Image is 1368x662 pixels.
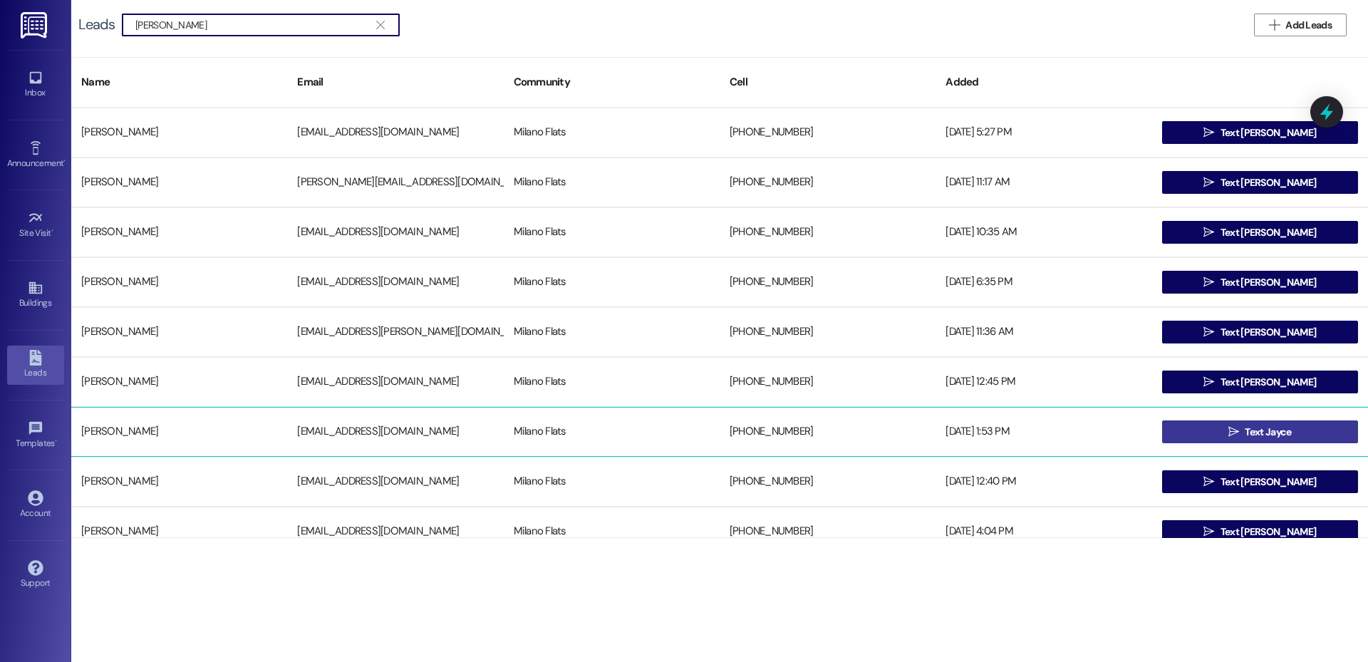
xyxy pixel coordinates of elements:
div: [PERSON_NAME] [71,168,287,197]
div: [DATE] 12:45 PM [936,368,1151,396]
div: Milano Flats [504,418,720,446]
div: [PERSON_NAME] [71,467,287,496]
div: [PHONE_NUMBER] [720,418,936,446]
i:  [1203,276,1214,288]
div: [EMAIL_ADDRESS][PERSON_NAME][DOMAIN_NAME] [287,318,503,346]
div: [EMAIL_ADDRESS][DOMAIN_NAME] [287,268,503,296]
span: Text [PERSON_NAME] [1221,325,1316,340]
div: [EMAIL_ADDRESS][DOMAIN_NAME] [287,368,503,396]
div: Milano Flats [504,168,720,197]
i:  [1269,19,1280,31]
div: Leads [78,17,115,32]
span: Text Jayce [1245,425,1291,440]
i:  [1203,476,1214,487]
div: [PERSON_NAME] [71,517,287,546]
button: Text [PERSON_NAME] [1162,171,1358,194]
button: Text [PERSON_NAME] [1162,221,1358,244]
div: [PHONE_NUMBER] [720,218,936,247]
div: [PERSON_NAME] [71,218,287,247]
span: Text [PERSON_NAME] [1221,125,1316,140]
a: Leads [7,346,64,384]
button: Text [PERSON_NAME] [1162,520,1358,543]
button: Text Jayce [1162,420,1358,443]
div: Milano Flats [504,368,720,396]
div: [DATE] 1:53 PM [936,418,1151,446]
i:  [1203,326,1214,338]
div: [PERSON_NAME] [71,318,287,346]
input: Search name/email/community (quotes for exact match e.g. "John Smith") [135,15,369,35]
div: Milano Flats [504,268,720,296]
a: Buildings [7,276,64,314]
div: [EMAIL_ADDRESS][DOMAIN_NAME] [287,418,503,446]
div: [PHONE_NUMBER] [720,517,936,546]
div: [DATE] 11:36 AM [936,318,1151,346]
div: Milano Flats [504,118,720,147]
div: [DATE] 11:17 AM [936,168,1151,197]
div: [PERSON_NAME] [71,418,287,446]
div: [PHONE_NUMBER] [720,318,936,346]
i:  [1203,376,1214,388]
span: Text [PERSON_NAME] [1221,475,1316,490]
div: [PERSON_NAME] [71,368,287,396]
span: Text [PERSON_NAME] [1221,524,1316,539]
img: ResiDesk Logo [21,12,50,38]
i:  [1203,177,1214,188]
a: Templates • [7,416,64,455]
div: Email [287,65,503,100]
div: [PHONE_NUMBER] [720,268,936,296]
span: Add Leads [1285,18,1332,33]
a: Support [7,556,64,594]
span: • [51,226,53,236]
a: Account [7,486,64,524]
button: Text [PERSON_NAME] [1162,470,1358,493]
div: [EMAIL_ADDRESS][DOMAIN_NAME] [287,467,503,496]
div: [PERSON_NAME] [71,118,287,147]
button: Text [PERSON_NAME] [1162,121,1358,144]
div: [DATE] 4:04 PM [936,517,1151,546]
div: Milano Flats [504,467,720,496]
div: [EMAIL_ADDRESS][DOMAIN_NAME] [287,517,503,546]
div: [PERSON_NAME] [71,268,287,296]
span: Text [PERSON_NAME] [1221,225,1316,240]
div: [DATE] 6:35 PM [936,268,1151,296]
div: [EMAIL_ADDRESS][DOMAIN_NAME] [287,218,503,247]
i:  [1203,127,1214,138]
div: [PHONE_NUMBER] [720,467,936,496]
div: Added [936,65,1151,100]
div: Community [504,65,720,100]
div: [DATE] 12:40 PM [936,467,1151,496]
div: Cell [720,65,936,100]
div: [PHONE_NUMBER] [720,368,936,396]
span: Text [PERSON_NAME] [1221,275,1316,290]
span: • [55,436,57,446]
span: Text [PERSON_NAME] [1221,175,1316,190]
button: Text [PERSON_NAME] [1162,371,1358,393]
div: Milano Flats [504,218,720,247]
i:  [1228,426,1239,438]
div: Milano Flats [504,517,720,546]
div: Name [71,65,287,100]
i:  [1203,227,1214,238]
div: [PHONE_NUMBER] [720,118,936,147]
span: • [63,156,66,166]
button: Add Leads [1254,14,1347,36]
a: Inbox [7,66,64,104]
i:  [1203,526,1214,537]
span: Text [PERSON_NAME] [1221,375,1316,390]
div: [DATE] 5:27 PM [936,118,1151,147]
a: Site Visit • [7,206,64,244]
i:  [376,19,384,31]
div: [PERSON_NAME][EMAIL_ADDRESS][DOMAIN_NAME] [287,168,503,197]
button: Text [PERSON_NAME] [1162,321,1358,343]
button: Text [PERSON_NAME] [1162,271,1358,294]
div: Milano Flats [504,318,720,346]
button: Clear text [369,14,392,36]
div: [PHONE_NUMBER] [720,168,936,197]
div: [EMAIL_ADDRESS][DOMAIN_NAME] [287,118,503,147]
div: [DATE] 10:35 AM [936,218,1151,247]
